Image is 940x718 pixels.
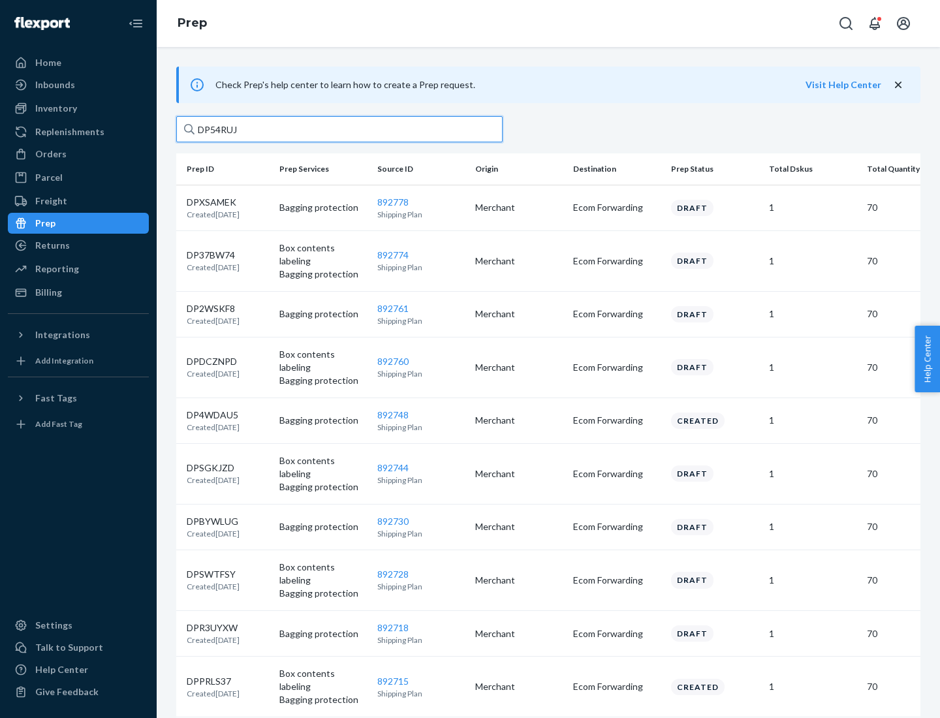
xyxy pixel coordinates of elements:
[187,515,240,528] p: DPBYWLUG
[8,74,149,95] a: Inbounds
[8,98,149,119] a: Inventory
[377,581,465,592] p: Shipping Plan
[377,368,465,379] p: Shipping Plan
[671,465,713,482] div: Draft
[568,153,666,185] th: Destination
[35,195,67,208] div: Freight
[35,171,63,184] div: Parcel
[187,634,240,646] p: Created [DATE]
[377,209,465,220] p: Shipping Plan
[187,581,240,592] p: Created [DATE]
[187,302,240,315] p: DP2WSKF8
[8,235,149,256] a: Returns
[862,10,888,37] button: Open notifications
[187,209,240,220] p: Created [DATE]
[671,359,713,375] div: Draft
[377,356,409,367] a: 892760
[377,569,409,580] a: 892728
[187,675,240,688] p: DPPRLS37
[671,679,725,695] div: Created
[187,262,240,273] p: Created [DATE]
[176,116,503,142] input: Search prep jobs
[377,634,465,646] p: Shipping Plan
[769,307,856,320] p: 1
[475,361,563,374] p: Merchant
[915,326,940,392] button: Help Center
[123,10,149,37] button: Close Navigation
[769,520,856,533] p: 1
[279,454,367,480] p: Box contents labeling
[377,516,409,527] a: 892730
[8,637,149,658] a: Talk to Support
[35,328,90,341] div: Integrations
[573,201,661,214] p: Ecom Forwarding
[666,153,764,185] th: Prep Status
[8,282,149,303] a: Billing
[176,153,274,185] th: Prep ID
[8,388,149,409] button: Fast Tags
[35,355,93,366] div: Add Integration
[279,587,367,600] p: Bagging protection
[892,78,905,92] button: close
[8,167,149,188] a: Parcel
[8,213,149,234] a: Prep
[475,201,563,214] p: Merchant
[8,324,149,345] button: Integrations
[769,361,856,374] p: 1
[215,79,475,90] span: Check Prep's help center to learn how to create a Prep request.
[187,621,240,634] p: DPR3UYXW
[769,414,856,427] p: 1
[279,307,367,320] p: Bagging protection
[35,619,72,632] div: Settings
[279,561,367,587] p: Box contents labeling
[573,255,661,268] p: Ecom Forwarding
[279,693,367,706] p: Bagging protection
[35,56,61,69] div: Home
[187,688,240,699] p: Created [DATE]
[187,196,240,209] p: DPXSAMEK
[14,17,70,30] img: Flexport logo
[377,475,465,486] p: Shipping Plan
[671,200,713,216] div: Draft
[8,681,149,702] button: Give Feedback
[187,368,240,379] p: Created [DATE]
[573,680,661,693] p: Ecom Forwarding
[8,121,149,142] a: Replenishments
[377,409,409,420] a: 892748
[671,572,713,588] div: Draft
[377,528,465,539] p: Shipping Plan
[377,315,465,326] p: Shipping Plan
[35,125,104,138] div: Replenishments
[35,685,99,698] div: Give Feedback
[187,475,240,486] p: Created [DATE]
[279,414,367,427] p: Bagging protection
[377,676,409,687] a: 892715
[279,520,367,533] p: Bagging protection
[769,627,856,640] p: 1
[35,286,62,299] div: Billing
[573,467,661,480] p: Ecom Forwarding
[573,414,661,427] p: Ecom Forwarding
[806,78,881,91] button: Visit Help Center
[833,10,859,37] button: Open Search Box
[279,627,367,640] p: Bagging protection
[279,667,367,693] p: Box contents labeling
[274,153,372,185] th: Prep Services
[470,153,568,185] th: Origin
[377,688,465,699] p: Shipping Plan
[279,348,367,374] p: Box contents labeling
[475,574,563,587] p: Merchant
[769,255,856,268] p: 1
[475,307,563,320] p: Merchant
[377,622,409,633] a: 892718
[8,659,149,680] a: Help Center
[573,307,661,320] p: Ecom Forwarding
[475,680,563,693] p: Merchant
[187,355,240,368] p: DPDCZNPD
[187,422,240,433] p: Created [DATE]
[671,253,713,269] div: Draft
[35,217,55,230] div: Prep
[475,255,563,268] p: Merchant
[475,627,563,640] p: Merchant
